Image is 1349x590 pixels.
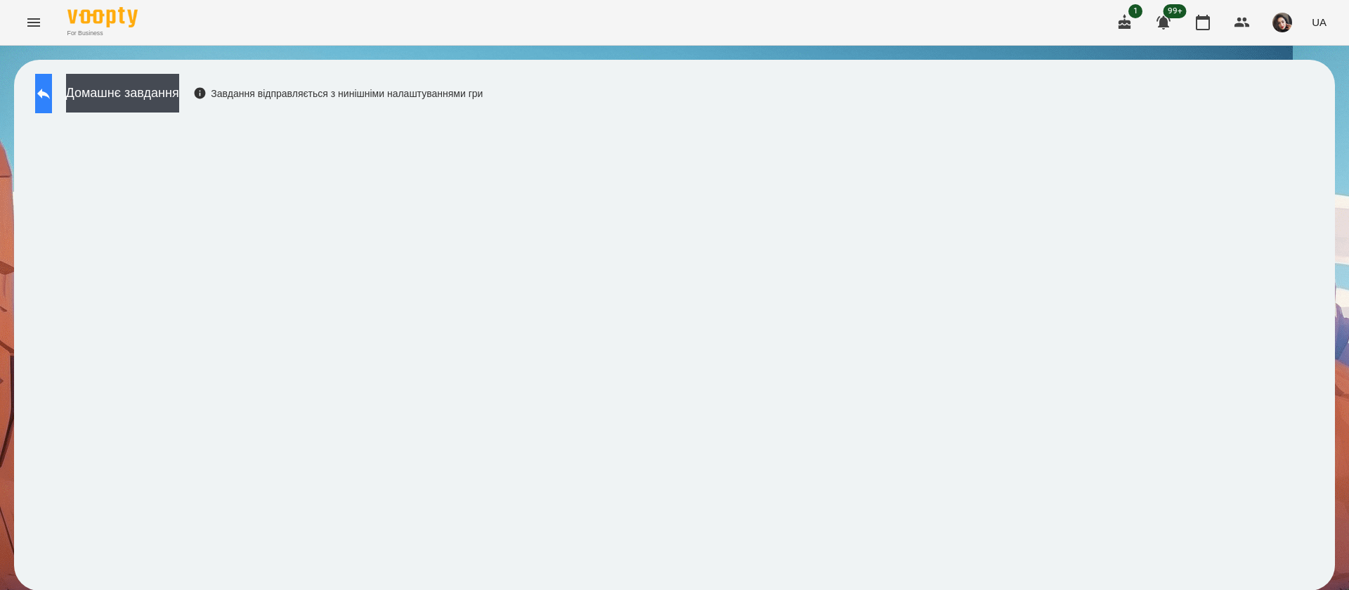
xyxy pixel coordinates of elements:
[1312,15,1327,30] span: UA
[67,29,138,38] span: For Business
[1164,4,1187,18] span: 99+
[193,86,483,101] div: Завдання відправляється з нинішніми налаштуваннями гри
[17,6,51,39] button: Menu
[1306,9,1332,35] button: UA
[67,7,138,27] img: Voopty Logo
[1128,4,1142,18] span: 1
[66,74,179,113] button: Домашнє завдання
[1272,13,1292,32] img: 415cf204168fa55e927162f296ff3726.jpg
